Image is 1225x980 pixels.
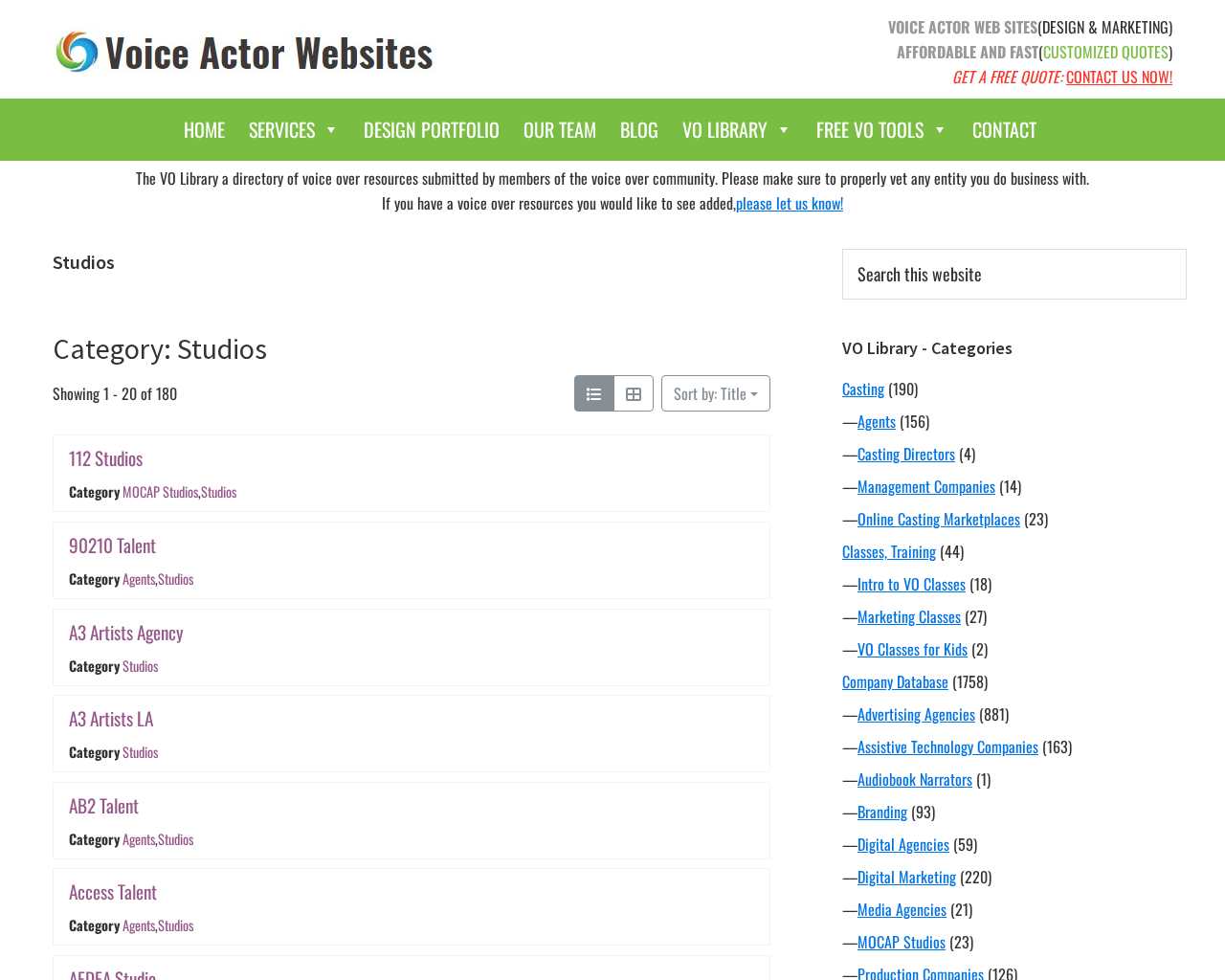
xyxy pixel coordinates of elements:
[888,377,918,400] span: (190)
[842,377,884,400] a: Casting
[842,898,1187,921] div: —
[158,568,193,589] a: Studios
[999,475,1021,498] span: (14)
[857,800,907,823] a: Branding
[122,482,198,502] a: MOCAP Studios
[911,800,935,823] span: (93)
[842,865,1187,888] div: —
[842,670,948,693] a: Company Database
[514,108,606,151] a: Our Team
[69,482,120,502] div: Category
[857,735,1038,758] a: Assistive Technology Companies
[842,768,1187,791] div: —
[158,916,193,936] a: Studios
[842,540,936,563] a: Classes, Training
[53,330,267,367] a: Category: Studios
[842,249,1187,300] input: Search this website
[122,568,193,589] div: ,
[953,833,977,856] span: (59)
[69,704,153,732] a: A3 Artists LA
[69,656,120,676] div: Category
[857,572,966,595] a: Intro to VO Classes
[1066,65,1172,88] a: CONTACT US NOW!
[900,410,929,433] span: (156)
[122,656,158,676] a: Studios
[857,507,1020,530] a: Online Casting Marketplaces
[53,27,437,78] img: voice_actor_websites_logo
[965,605,987,628] span: (27)
[1042,735,1072,758] span: (163)
[976,768,991,791] span: (1)
[122,916,155,936] a: Agents
[69,444,143,472] a: 112 Studios
[979,702,1009,725] span: (881)
[857,637,968,660] a: VO Classes for Kids
[842,702,1187,725] div: —
[174,108,234,151] a: Home
[1043,40,1169,63] span: CUSTOMIZED QUOTES
[952,65,1062,88] em: GET A FREE QUOTE:
[952,670,988,693] span: (1758)
[736,191,843,214] a: please let us know!
[673,108,802,151] a: VO Library
[969,572,991,595] span: (18)
[122,829,193,849] div: ,
[122,916,193,936] div: ,
[69,568,120,589] div: Category
[960,865,991,888] span: (220)
[842,833,1187,856] div: —
[842,338,1187,359] h3: VO Library - Categories
[949,930,973,953] span: (23)
[201,482,236,502] a: Studios
[857,475,995,498] a: Management Companies
[1024,507,1048,530] span: (23)
[122,829,155,849] a: Agents
[354,108,509,151] a: Design Portfolio
[857,898,947,921] a: Media Agencies
[857,702,975,725] a: Advertising Agencies
[842,475,1187,498] div: —
[627,14,1172,89] p: (DESIGN & MARKETING) ( )
[122,482,236,502] div: ,
[888,15,1037,38] strong: VOICE ACTOR WEB SITES
[857,865,956,888] a: Digital Marketing
[857,410,896,433] a: Agents
[842,605,1187,628] div: —
[842,800,1187,823] div: —
[122,742,158,762] a: Studios
[842,507,1187,530] div: —
[53,375,177,412] span: Showing 1 - 20 of 180
[53,251,770,274] h1: Studios
[38,161,1187,220] div: The VO Library a directory of voice over resources submitted by members of the voice over communi...
[122,568,155,589] a: Agents
[69,742,120,762] div: Category
[950,898,972,921] span: (21)
[158,829,193,849] a: Studios
[69,878,157,905] a: Access Talent
[857,605,961,628] a: Marketing Classes
[842,637,1187,660] div: —
[940,540,964,563] span: (44)
[807,108,958,151] a: Free VO Tools
[842,572,1187,595] div: —
[239,108,349,151] a: Services
[69,916,120,936] div: Category
[963,108,1046,151] a: Contact
[842,410,1187,433] div: —
[857,833,949,856] a: Digital Agencies
[842,735,1187,758] div: —
[69,829,120,849] div: Category
[959,442,975,465] span: (4)
[857,930,946,953] a: MOCAP Studios
[611,108,668,151] a: Blog
[842,930,1187,953] div: —
[897,40,1038,63] strong: AFFORDABLE AND FAST
[69,531,156,559] a: 90210 Talent
[69,618,184,646] a: A3 Artists Agency
[857,442,955,465] a: Casting Directors
[69,791,139,819] a: AB2 Talent
[857,768,972,791] a: Audiobook Narrators
[971,637,988,660] span: (2)
[661,375,770,412] button: Sort by: Title
[842,442,1187,465] div: —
